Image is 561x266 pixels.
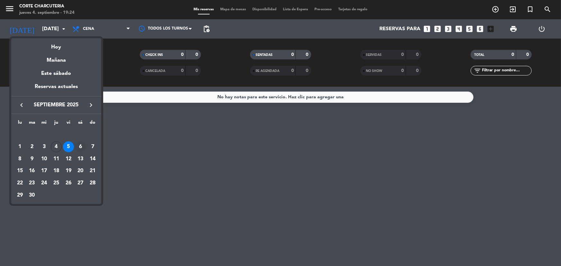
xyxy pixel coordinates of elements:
[27,154,38,164] div: 9
[87,178,98,189] div: 28
[14,165,26,177] td: 15 de septiembre de 2025
[26,153,38,165] td: 9 de septiembre de 2025
[75,165,86,176] div: 20
[14,190,25,201] div: 29
[86,177,99,189] td: 28 de septiembre de 2025
[86,153,99,165] td: 14 de septiembre de 2025
[51,178,62,189] div: 25
[63,154,74,164] div: 12
[75,154,86,164] div: 13
[87,101,95,109] i: keyboard_arrow_right
[51,154,62,164] div: 11
[75,178,86,189] div: 27
[63,141,74,152] div: 5
[75,141,87,153] td: 6 de septiembre de 2025
[39,178,50,189] div: 24
[14,141,25,152] div: 1
[14,165,25,176] div: 15
[63,178,74,189] div: 26
[86,119,99,129] th: domingo
[87,141,98,152] div: 7
[11,83,101,96] div: Reservas actuales
[27,101,85,109] span: septiembre 2025
[39,141,50,152] div: 3
[11,38,101,51] div: Hoy
[75,153,87,165] td: 13 de septiembre de 2025
[26,141,38,153] td: 2 de septiembre de 2025
[75,165,87,177] td: 20 de septiembre de 2025
[50,177,62,189] td: 25 de septiembre de 2025
[26,189,38,201] td: 30 de septiembre de 2025
[27,178,38,189] div: 23
[85,101,97,109] button: keyboard_arrow_right
[50,153,62,165] td: 11 de septiembre de 2025
[38,165,50,177] td: 17 de septiembre de 2025
[16,101,27,109] button: keyboard_arrow_left
[51,141,62,152] div: 4
[27,141,38,152] div: 2
[14,153,26,165] td: 8 de septiembre de 2025
[14,141,26,153] td: 1 de septiembre de 2025
[14,119,26,129] th: lunes
[14,129,99,141] td: SEP.
[87,165,98,176] div: 21
[50,141,62,153] td: 4 de septiembre de 2025
[11,65,101,83] div: Este sábado
[38,141,50,153] td: 3 de septiembre de 2025
[75,119,87,129] th: sábado
[62,141,75,153] td: 5 de septiembre de 2025
[11,51,101,65] div: Mañana
[63,165,74,176] div: 19
[38,119,50,129] th: miércoles
[26,177,38,189] td: 23 de septiembre de 2025
[14,178,25,189] div: 22
[38,177,50,189] td: 24 de septiembre de 2025
[39,154,50,164] div: 10
[62,177,75,189] td: 26 de septiembre de 2025
[86,165,99,177] td: 21 de septiembre de 2025
[50,119,62,129] th: jueves
[38,153,50,165] td: 10 de septiembre de 2025
[26,165,38,177] td: 16 de septiembre de 2025
[27,190,38,201] div: 30
[14,189,26,201] td: 29 de septiembre de 2025
[26,119,38,129] th: martes
[14,154,25,164] div: 8
[75,177,87,189] td: 27 de septiembre de 2025
[51,165,62,176] div: 18
[14,177,26,189] td: 22 de septiembre de 2025
[39,165,50,176] div: 17
[18,101,25,109] i: keyboard_arrow_left
[50,165,62,177] td: 18 de septiembre de 2025
[87,154,98,164] div: 14
[62,153,75,165] td: 12 de septiembre de 2025
[27,165,38,176] div: 16
[86,141,99,153] td: 7 de septiembre de 2025
[62,119,75,129] th: viernes
[75,141,86,152] div: 6
[62,165,75,177] td: 19 de septiembre de 2025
